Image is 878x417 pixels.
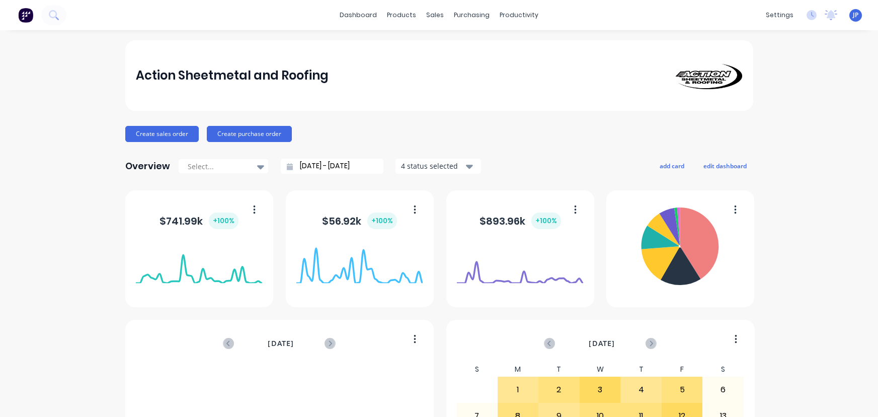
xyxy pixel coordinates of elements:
[538,362,580,377] div: T
[531,213,561,229] div: + 100 %
[853,11,858,20] span: JP
[401,161,464,171] div: 4 status selected
[159,213,238,229] div: $ 741.99k
[456,362,498,377] div: S
[125,126,199,142] button: Create sales order
[672,62,742,89] img: Action Sheetmetal and Roofing
[702,362,744,377] div: S
[580,362,621,377] div: W
[589,338,615,349] span: [DATE]
[621,377,661,402] div: 4
[322,213,397,229] div: $ 56.92k
[498,377,538,402] div: 1
[395,159,481,174] button: 4 status selected
[207,126,292,142] button: Create purchase order
[367,213,397,229] div: + 100 %
[703,377,743,402] div: 6
[653,159,691,172] button: add card
[18,8,33,23] img: Factory
[125,156,170,176] div: Overview
[421,8,449,23] div: sales
[209,213,238,229] div: + 100 %
[580,377,620,402] div: 3
[449,8,495,23] div: purchasing
[539,377,579,402] div: 2
[382,8,421,23] div: products
[620,362,662,377] div: T
[495,8,543,23] div: productivity
[662,362,703,377] div: F
[268,338,294,349] span: [DATE]
[498,362,539,377] div: M
[136,65,329,86] div: Action Sheetmetal and Roofing
[761,8,799,23] div: settings
[662,377,702,402] div: 5
[480,213,561,229] div: $ 893.96k
[335,8,382,23] a: dashboard
[697,159,753,172] button: edit dashboard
